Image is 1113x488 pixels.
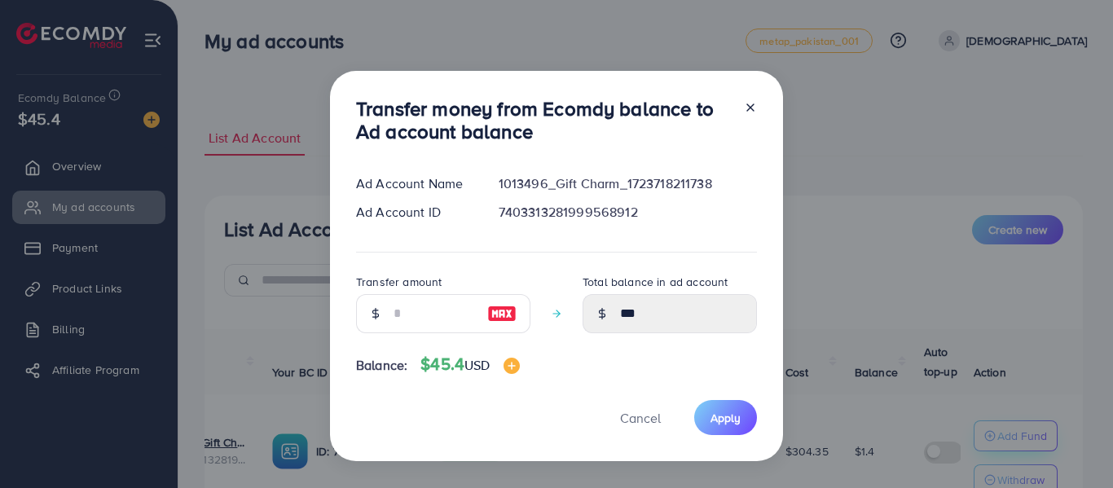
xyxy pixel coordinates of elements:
span: USD [464,356,490,374]
h4: $45.4 [420,354,519,375]
div: 7403313281999568912 [486,203,770,222]
span: Balance: [356,356,407,375]
img: image [504,358,520,374]
span: Apply [710,410,741,426]
h3: Transfer money from Ecomdy balance to Ad account balance [356,97,731,144]
iframe: Chat [1044,415,1101,476]
button: Apply [694,400,757,435]
div: 1013496_Gift Charm_1723718211738 [486,174,770,193]
label: Total balance in ad account [583,274,728,290]
label: Transfer amount [356,274,442,290]
img: image [487,304,517,323]
div: Ad Account ID [343,203,486,222]
div: Ad Account Name [343,174,486,193]
span: Cancel [620,409,661,427]
button: Cancel [600,400,681,435]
